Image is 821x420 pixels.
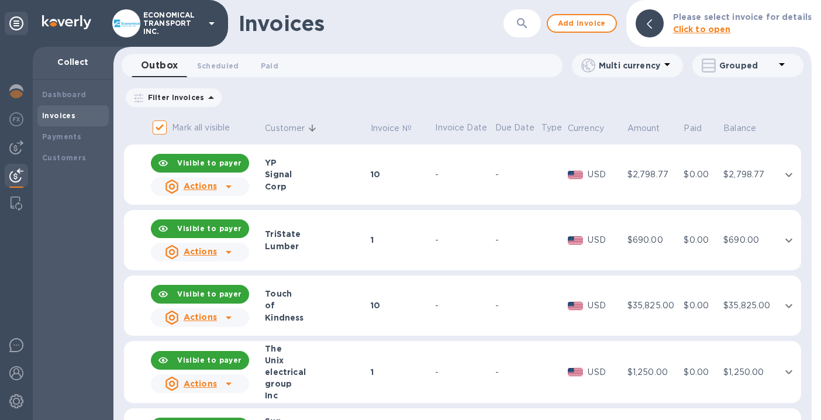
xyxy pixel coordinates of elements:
[239,11,325,36] h1: Invoices
[197,60,239,72] span: Scheduled
[547,14,617,33] button: Add invoice
[184,379,217,388] u: Actions
[557,16,606,30] span: Add invoice
[435,299,491,312] div: -
[184,312,217,322] u: Actions
[435,234,491,246] div: -
[265,122,305,135] p: Customer
[371,234,432,246] div: 1
[265,240,367,252] div: Lumber
[184,247,217,256] u: Actions
[495,168,538,181] div: -
[177,356,242,364] b: Visible to payer
[435,168,491,181] div: -
[143,92,204,102] p: Filter Invoices
[495,234,538,246] div: -
[265,390,367,401] div: Inc
[42,132,81,141] b: Payments
[495,122,538,134] p: Due Date
[9,112,23,126] img: Foreign exchange
[265,122,320,135] span: Customer
[265,288,367,299] div: Touch
[435,366,491,378] div: -
[435,122,491,134] p: Invoice Date
[265,354,367,366] div: Unix
[265,168,367,180] div: Signal
[177,224,242,233] b: Visible to payer
[42,15,91,29] img: Logo
[265,157,367,168] div: YP
[42,56,104,68] p: Collect
[495,299,538,312] div: -
[265,181,367,192] div: Corp
[184,181,217,191] u: Actions
[265,312,367,323] div: Kindness
[141,57,178,74] span: Outbox
[177,159,242,167] b: Visible to payer
[371,122,427,135] span: Invoice №
[541,122,564,134] p: Type
[265,366,367,378] div: electrical
[5,12,28,35] div: Unpin categories
[261,60,278,72] span: Paid
[42,153,87,162] b: Customers
[172,122,230,134] p: Mark all visible
[265,343,367,354] div: The
[371,122,412,135] p: Invoice №
[495,366,538,378] div: -
[42,90,87,99] b: Dashboard
[265,378,367,390] div: group
[143,11,202,36] p: ECONOMICAL TRANSPORT INC.
[265,299,367,311] div: of
[371,299,432,311] div: 10
[177,290,242,298] b: Visible to payer
[42,111,75,120] b: Invoices
[673,12,812,22] b: Please select invoice for details
[371,366,432,378] div: 1
[371,168,432,180] div: 10
[265,228,367,240] div: TriState
[559,19,821,420] iframe: Chat Widget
